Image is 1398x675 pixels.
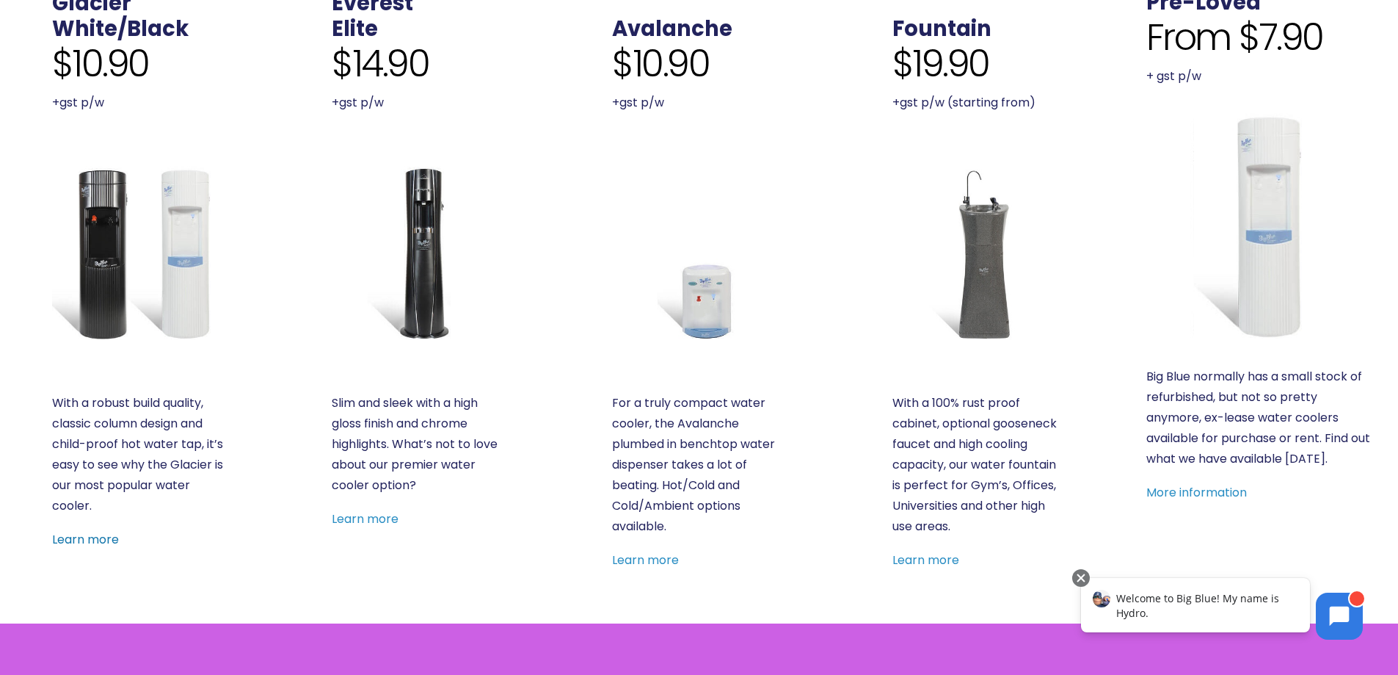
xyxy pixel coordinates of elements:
a: Everest Elite [332,166,506,340]
span: $10.90 [612,42,709,86]
p: With a 100% rust proof cabinet, optional gooseneck faucet and high cooling capacity, our water fo... [892,393,1066,537]
span: $19.90 [892,42,989,86]
a: Learn more [332,510,398,527]
a: Learn more [612,552,679,568]
iframe: Chatbot [1066,566,1377,654]
a: White/Black [52,14,189,43]
a: Elite [332,14,378,43]
a: Learn more [892,552,959,568]
a: Avalanche [612,14,732,43]
p: +gst p/w [332,93,506,113]
span: From $7.90 [1146,15,1323,59]
a: Fountain [892,166,1066,340]
span: $10.90 [52,42,149,86]
p: Big Blue normally has a small stock of refurbished, but not so pretty anymore, ex-lease water coo... [1146,367,1373,469]
a: More information [1146,484,1247,501]
a: Fountain [892,14,991,43]
p: + gst p/w [1146,66,1373,87]
p: +gst p/w (starting from) [892,93,1066,113]
p: Slim and sleek with a high gloss finish and chrome highlights. What’s not to love about our premi... [332,393,506,496]
a: Glacier White or Black [52,166,226,340]
p: With a robust build quality, classic column design and child-proof hot water tap, it’s easy to se... [52,393,226,516]
p: +gst p/w [52,93,226,113]
a: Learn more [52,531,119,548]
span: $14.90 [332,42,429,86]
p: For a truly compact water cooler, the Avalanche plumbed in benchtop water dispenser takes a lot o... [612,393,786,537]
a: Avalanche [612,166,786,340]
a: Refurbished [1146,113,1373,340]
p: +gst p/w [612,93,786,113]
